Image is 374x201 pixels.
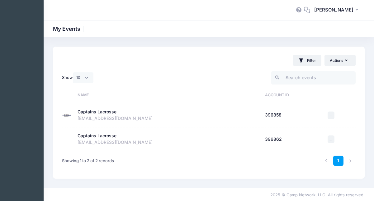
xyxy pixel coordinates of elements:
[78,109,116,115] div: Captains Lacrosse
[262,87,324,103] th: Account ID: activate to sort column ascending
[262,127,324,151] td: 396862
[271,71,356,85] input: Search events
[53,25,86,32] h1: My Events
[329,137,332,141] span: ...
[270,192,365,197] span: 2025 © Camp Network, LLC. All rights reserved.
[329,113,332,117] span: ...
[262,103,324,127] td: 396858
[73,72,93,83] select: Show
[310,3,365,17] button: [PERSON_NAME]
[328,112,334,119] button: ...
[328,135,334,143] button: ...
[293,55,321,66] button: Filter
[78,139,259,146] div: [EMAIL_ADDRESS][DOMAIN_NAME]
[62,154,114,168] div: Showing 1 to 2 of 2 records
[62,111,71,120] img: Captains Lacrosse
[333,156,343,166] a: 1
[78,115,259,122] div: [EMAIL_ADDRESS][DOMAIN_NAME]
[62,72,93,83] label: Show
[74,87,262,103] th: Name: activate to sort column ascending
[324,55,356,66] button: Actions
[314,7,353,13] span: [PERSON_NAME]
[78,133,116,139] div: Captains Lacrosse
